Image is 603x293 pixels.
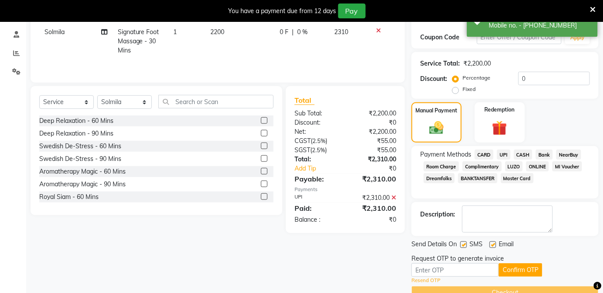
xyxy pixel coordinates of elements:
span: 2.5% [312,137,325,144]
span: Complimentary [463,161,502,171]
span: MI Voucher [552,161,582,171]
div: Swedish De-Stress - 90 Mins [39,154,121,164]
div: ₹0 [345,118,403,127]
span: Dreamfolks [424,173,455,183]
div: ₹2,200.00 [463,59,491,68]
input: Enter OTP [411,263,499,277]
div: ( ) [288,136,346,146]
span: 2310 [334,28,348,36]
span: 0 % [297,28,308,37]
span: CGST [295,137,311,145]
div: You have a payment due from 12 days [229,7,336,16]
span: Master Card [501,173,534,183]
div: Balance : [288,215,346,224]
div: ₹2,310.00 [345,203,403,213]
div: UPI [288,193,346,202]
div: ₹2,200.00 [345,127,403,136]
div: ₹2,310.00 [345,174,403,184]
span: SGST [295,146,310,154]
span: BANKTANSFER [458,173,497,183]
button: Apply [565,31,590,44]
input: Search or Scan [158,95,274,108]
div: ₹0 [345,215,403,224]
span: UPI [497,150,510,160]
div: ₹2,310.00 [345,193,403,202]
span: 0 F [280,28,288,37]
span: 1 [173,28,177,36]
span: Solmila [45,28,65,36]
div: Request OTP to generate invoice [411,254,504,263]
span: Signature Foot Massage - 30 Mins [118,28,159,54]
label: Fixed [463,85,476,93]
span: Send Details On [411,240,457,251]
div: ₹55.00 [345,136,403,146]
div: ₹55.00 [345,146,403,155]
div: ₹0 [355,164,403,173]
span: 2.5% [312,146,325,153]
a: Resend OTP [411,277,440,284]
div: Aromatherapy Magic - 60 Mins [39,167,126,176]
div: ₹2,310.00 [345,155,403,164]
button: Confirm OTP [499,263,542,277]
span: CARD [475,150,493,160]
div: Deep Relaxation - 90 Mins [39,129,113,138]
div: Paid: [288,203,346,213]
a: Add Tip [288,164,355,173]
div: Royal Siam - 60 Mins [39,192,99,202]
img: _cash.svg [425,120,448,136]
span: CASH [514,150,533,160]
div: Net: [288,127,346,136]
span: NearBuy [556,150,581,160]
div: Swedish De-Stress - 60 Mins [39,142,121,151]
div: Sub Total: [288,109,346,118]
span: LUZO [505,161,523,171]
label: Manual Payment [415,107,457,115]
div: Deep Relaxation - 60 Mins [39,116,113,126]
div: Discount: [420,74,447,84]
span: Bank [536,150,553,160]
span: Email [499,240,514,251]
div: ₹2,200.00 [345,109,403,118]
div: ( ) [288,146,346,155]
button: Pay [338,3,366,18]
div: Coupon Code [420,33,477,42]
span: Payment Methods [420,150,471,159]
label: Redemption [485,106,515,114]
label: Percentage [463,74,490,82]
img: _gift.svg [487,119,512,138]
div: Payments [295,186,396,193]
span: SMS [469,240,483,251]
div: Description: [420,210,455,219]
span: 2200 [210,28,224,36]
input: Enter Offer / Coupon Code [477,31,562,44]
div: Discount: [288,118,346,127]
span: Total [295,96,315,105]
span: | [292,28,294,37]
div: Aromatherapy Magic - 90 Mins [39,180,126,189]
div: Total: [288,155,346,164]
span: ONLINE [526,161,549,171]
div: Payable: [288,174,346,184]
div: Service Total: [420,59,460,68]
span: Room Charge [424,161,459,171]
